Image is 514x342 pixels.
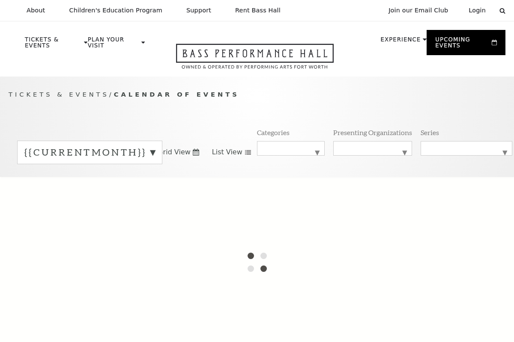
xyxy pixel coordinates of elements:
[9,89,505,100] p: /
[69,7,162,14] p: Children's Education Program
[186,7,211,14] p: Support
[9,91,109,98] span: Tickets & Events
[27,7,45,14] p: About
[235,7,281,14] p: Rent Bass Hall
[114,91,239,98] span: Calendar of Events
[24,146,155,159] label: {{currentMonth}}
[381,37,421,47] p: Experience
[421,128,439,137] p: Series
[158,147,191,157] span: Grid View
[435,37,490,53] p: Upcoming Events
[333,128,412,137] p: Presenting Organizations
[257,128,290,137] p: Categories
[88,37,139,53] p: Plan Your Visit
[212,147,242,157] span: List View
[25,37,82,53] p: Tickets & Events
